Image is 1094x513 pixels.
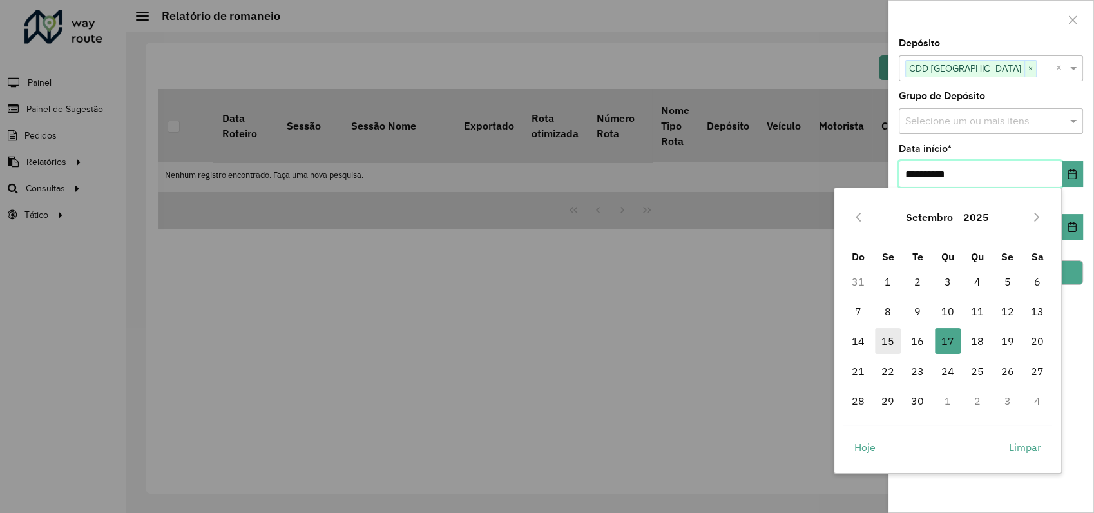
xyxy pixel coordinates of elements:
td: 23 [903,356,932,386]
span: 7 [845,298,871,324]
td: 2 [963,386,992,416]
span: Clear all [1056,61,1067,76]
span: Se [1001,250,1013,263]
span: Sa [1031,250,1043,263]
span: 2 [905,269,930,295]
span: Limpar [1009,440,1041,455]
td: 8 [873,296,903,326]
td: 11 [963,296,992,326]
td: 2 [903,266,932,296]
button: Choose Month [901,202,958,233]
td: 21 [843,356,872,386]
td: 12 [992,296,1022,326]
span: 15 [875,328,901,354]
td: 6 [1022,266,1052,296]
td: 26 [992,356,1022,386]
span: 16 [905,328,930,354]
span: 17 [935,328,961,354]
td: 4 [963,266,992,296]
td: 15 [873,326,903,356]
span: 4 [964,269,990,295]
span: 25 [964,358,990,384]
button: Previous Month [848,207,868,227]
td: 22 [873,356,903,386]
span: Do [852,250,865,263]
span: 12 [994,298,1020,324]
td: 1 [932,386,962,416]
td: 24 [932,356,962,386]
span: CDD [GEOGRAPHIC_DATA] [906,61,1024,76]
button: Choose Date [1062,214,1083,240]
span: 11 [964,298,990,324]
td: 17 [932,326,962,356]
span: Qu [971,250,984,263]
span: 8 [875,298,901,324]
span: 29 [875,388,901,414]
td: 29 [873,386,903,416]
label: Data início [899,141,952,157]
span: 10 [935,298,961,324]
span: 22 [875,358,901,384]
button: Next Month [1026,207,1047,227]
td: 31 [843,266,872,296]
td: 27 [1022,356,1052,386]
span: × [1024,61,1036,77]
td: 19 [992,326,1022,356]
span: 1 [875,269,901,295]
button: Limpar [998,434,1052,460]
span: 26 [994,358,1020,384]
span: 20 [1024,328,1050,354]
td: 28 [843,386,872,416]
span: 28 [845,388,871,414]
span: 6 [1024,269,1050,295]
span: 23 [905,358,930,384]
span: 14 [845,328,871,354]
span: 19 [994,328,1020,354]
span: 24 [935,358,961,384]
span: 27 [1024,358,1050,384]
span: Qu [941,250,954,263]
td: 3 [932,266,962,296]
td: 3 [992,386,1022,416]
div: Choose Date [834,188,1062,474]
span: 18 [964,328,990,354]
span: 5 [994,269,1020,295]
td: 13 [1022,296,1052,326]
label: Depósito [899,35,940,51]
span: Hoje [854,440,875,455]
td: 7 [843,296,872,326]
span: Se [881,250,894,263]
td: 14 [843,326,872,356]
td: 18 [963,326,992,356]
td: 16 [903,326,932,356]
td: 4 [1022,386,1052,416]
td: 1 [873,266,903,296]
td: 5 [992,266,1022,296]
label: Grupo de Depósito [899,88,985,104]
button: Choose Date [1062,161,1083,187]
td: 30 [903,386,932,416]
span: 21 [845,358,871,384]
td: 25 [963,356,992,386]
button: Hoje [843,434,886,460]
td: 9 [903,296,932,326]
button: Choose Year [958,202,994,233]
span: 30 [905,388,930,414]
td: 10 [932,296,962,326]
span: 13 [1024,298,1050,324]
td: 20 [1022,326,1052,356]
span: Te [912,250,923,263]
span: 9 [905,298,930,324]
span: 3 [935,269,961,295]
